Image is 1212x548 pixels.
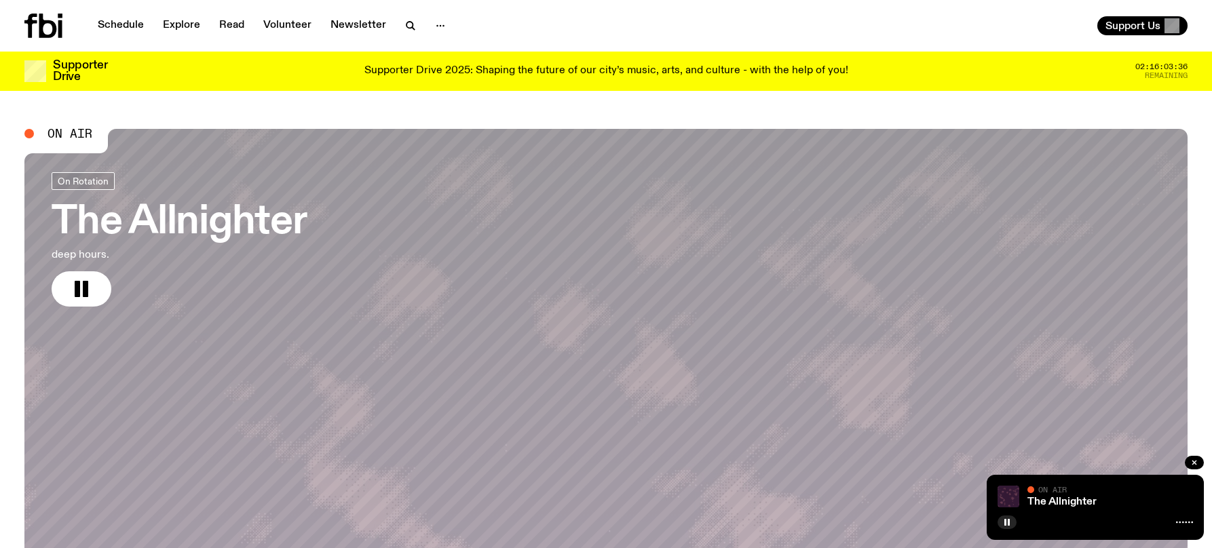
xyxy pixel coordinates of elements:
[255,16,320,35] a: Volunteer
[1097,16,1188,35] button: Support Us
[364,65,848,77] p: Supporter Drive 2025: Shaping the future of our city’s music, arts, and culture - with the help o...
[211,16,252,35] a: Read
[52,172,115,190] a: On Rotation
[53,60,107,83] h3: Supporter Drive
[322,16,394,35] a: Newsletter
[52,247,307,263] p: deep hours.
[52,203,307,241] h3: The Allnighter
[1027,496,1097,507] a: The Allnighter
[48,128,92,140] span: On Air
[1105,20,1160,32] span: Support Us
[155,16,208,35] a: Explore
[52,172,307,307] a: The Allnighterdeep hours.
[1135,63,1188,71] span: 02:16:03:36
[90,16,152,35] a: Schedule
[58,176,109,186] span: On Rotation
[1145,72,1188,79] span: Remaining
[1038,485,1067,494] span: On Air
